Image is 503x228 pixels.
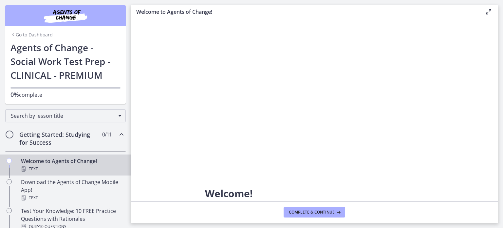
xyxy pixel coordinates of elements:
h2: Getting Started: Studying for Success [19,131,99,146]
h1: Agents of Change - Social Work Test Prep - CLINICAL - PREMIUM [10,41,121,82]
h3: Welcome to Agents of Change! [136,8,474,16]
button: Complete & continue [284,207,345,218]
span: Search by lesson title [11,112,115,119]
div: Text [21,194,123,202]
span: 0% [10,91,19,98]
span: 0 / 11 [102,131,112,138]
a: Go to Dashboard [10,31,53,38]
div: Search by lesson title [5,109,126,122]
div: Text [21,165,123,173]
div: Download the Agents of Change Mobile App! [21,178,123,202]
span: Complete & continue [289,210,335,215]
div: Welcome to Agents of Change! [21,157,123,173]
img: Agents of Change [26,8,105,24]
p: complete [10,91,121,99]
span: Welcome! [205,187,253,200]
